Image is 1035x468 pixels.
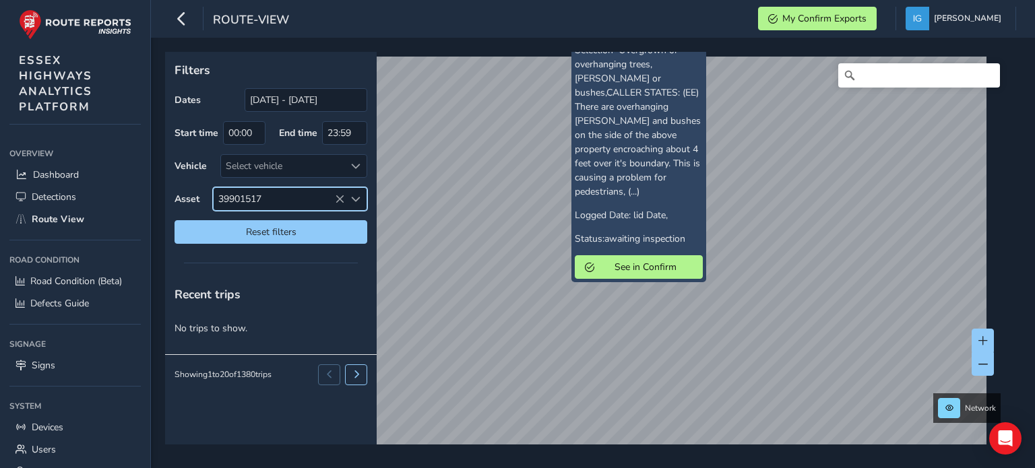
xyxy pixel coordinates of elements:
[9,270,141,292] a: Road Condition (Beta)
[213,11,289,30] span: route-view
[19,9,131,40] img: rr logo
[575,208,703,222] p: Logged Date:
[906,7,929,30] img: diamond-layout
[633,209,668,222] span: lid Date,
[575,232,703,246] p: Status:
[9,334,141,354] div: Signage
[185,226,357,238] span: Reset filters
[279,127,317,139] label: End time
[604,232,685,245] span: awaiting inspection
[175,61,367,79] p: Filters
[32,213,84,226] span: Route View
[575,255,703,279] button: See in Confirm
[19,53,92,114] span: ESSEX HIGHWAYS ANALYTICS PLATFORM
[32,359,55,372] span: Signs
[175,369,272,380] div: Showing 1 to 20 of 1380 trips
[575,30,701,198] span: Customer Selection=Overgrown or overhanging trees, [PERSON_NAME] or bushes,CALLER STATES: (EE) Th...
[9,438,141,461] a: Users
[9,354,141,376] a: Signs
[32,443,56,456] span: Users
[599,261,693,273] span: See in Confirm
[9,416,141,438] a: Devices
[934,7,1001,30] span: [PERSON_NAME]
[344,188,367,210] div: Select an asset code
[782,12,867,25] span: My Confirm Exports
[32,191,76,203] span: Detections
[989,422,1022,455] div: Open Intercom Messenger
[30,297,89,310] span: Defects Guide
[965,403,996,413] span: Network
[175,160,207,172] label: Vehicle
[214,188,344,210] span: 39901517
[221,155,344,177] div: Select vehicle
[30,275,122,288] span: Road Condition (Beta)
[9,186,141,208] a: Detections
[9,396,141,416] div: System
[9,143,141,164] div: Overview
[175,193,199,205] label: Asset
[9,250,141,270] div: Road Condition
[575,29,703,199] p: Description:
[175,286,241,302] span: Recent trips
[906,7,1006,30] button: [PERSON_NAME]
[9,208,141,230] a: Route View
[838,63,1000,88] input: Search
[165,312,377,345] p: No trips to show.
[32,421,63,434] span: Devices
[33,168,79,181] span: Dashboard
[175,220,367,244] button: Reset filters
[9,292,141,314] a: Defects Guide
[175,94,201,106] label: Dates
[758,7,877,30] button: My Confirm Exports
[9,164,141,186] a: Dashboard
[175,127,218,139] label: Start time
